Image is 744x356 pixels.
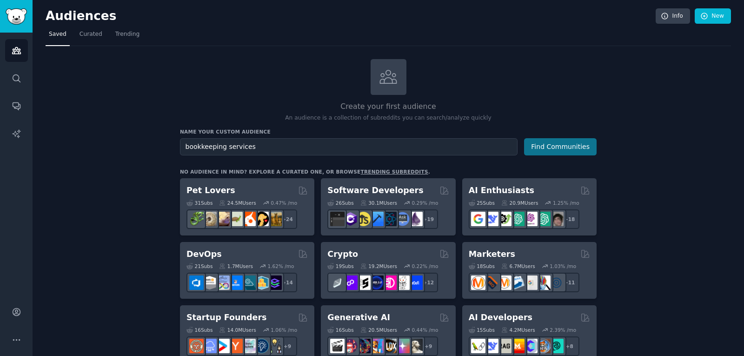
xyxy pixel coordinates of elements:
div: 1.25 % /mo [553,200,579,206]
div: 0.47 % /mo [271,200,297,206]
img: AIDevelopersSociety [549,339,564,353]
img: aws_cdk [254,275,269,290]
h2: Create your first audience [180,101,597,113]
div: 0.22 % /mo [412,263,438,269]
img: platformengineering [241,275,256,290]
div: 19 Sub s [327,263,353,269]
div: No audience in mind? Explore a curated one, or browse . [180,168,430,175]
img: PetAdvice [254,212,269,226]
div: 31 Sub s [186,200,213,206]
h2: Marketers [469,249,515,260]
img: defiblockchain [382,275,397,290]
h2: Software Developers [327,185,423,196]
img: startup [215,339,230,353]
img: iOSProgramming [369,212,384,226]
div: 24.5M Users [219,200,256,206]
img: DeepSeek [484,212,498,226]
img: defi_ [408,275,423,290]
a: Curated [76,27,106,46]
img: learnjavascript [356,212,371,226]
img: reactnative [382,212,397,226]
img: Rag [497,339,511,353]
img: Docker_DevOps [215,275,230,290]
h2: AI Developers [469,312,532,323]
input: Pick a short name, like "Digital Marketers" or "Movie-Goers" [180,138,518,155]
div: 26 Sub s [327,200,353,206]
h2: Pet Lovers [186,185,235,196]
a: Trending [112,27,143,46]
img: SaaS [202,339,217,353]
img: deepdream [356,339,371,353]
div: 1.7M Users [219,263,253,269]
img: PlatformEngineers [267,275,282,290]
img: llmops [536,339,551,353]
span: Curated [80,30,102,39]
div: 19.2M Users [360,263,397,269]
img: ycombinator [228,339,243,353]
img: turtle [228,212,243,226]
img: GoogleGeminiAI [471,212,485,226]
div: 2.39 % /mo [550,327,576,333]
img: starryai [395,339,410,353]
h2: Startup Founders [186,312,266,323]
img: growmybusiness [267,339,282,353]
div: 25 Sub s [469,200,495,206]
div: 14.0M Users [219,327,256,333]
div: + 12 [418,273,438,292]
img: indiehackers [241,339,256,353]
a: trending subreddits [360,169,428,175]
img: elixir [408,212,423,226]
img: chatgpt_promptDesign [510,212,525,226]
img: AskMarketing [497,275,511,290]
img: content_marketing [471,275,485,290]
div: 1.03 % /mo [550,263,576,269]
a: Saved [46,27,70,46]
img: AWS_Certified_Experts [202,275,217,290]
div: 4.2M Users [501,327,535,333]
img: OpenSourceAI [523,339,538,353]
img: Entrepreneurship [254,339,269,353]
div: 18 Sub s [469,263,495,269]
button: Find Communities [524,138,597,155]
a: Info [656,8,690,24]
img: sdforall [369,339,384,353]
div: 30.1M Users [360,200,397,206]
img: googleads [523,275,538,290]
div: 16 Sub s [327,327,353,333]
img: cockatiel [241,212,256,226]
div: 15 Sub s [469,327,495,333]
img: bigseo [484,275,498,290]
img: herpetology [189,212,204,226]
img: ethstaker [356,275,371,290]
img: EntrepreneurRideAlong [189,339,204,353]
img: software [330,212,345,226]
div: 21 Sub s [186,263,213,269]
img: DevOpsLinks [228,275,243,290]
img: leopardgeckos [215,212,230,226]
img: DreamBooth [408,339,423,353]
img: ethfinance [330,275,345,290]
img: dalle2 [343,339,358,353]
div: + 24 [278,209,297,229]
img: MarketingResearch [536,275,551,290]
span: Saved [49,30,66,39]
span: Trending [115,30,139,39]
div: 16 Sub s [186,327,213,333]
img: OnlineMarketing [549,275,564,290]
div: 0.29 % /mo [412,200,438,206]
h2: Generative AI [327,312,390,323]
img: GummySearch logo [6,8,27,25]
div: + 11 [560,273,579,292]
h2: Audiences [46,9,656,24]
img: FluxAI [382,339,397,353]
img: Emailmarketing [510,275,525,290]
div: 6.7M Users [501,263,535,269]
div: + 18 [560,209,579,229]
img: azuredevops [189,275,204,290]
div: + 14 [278,273,297,292]
img: MistralAI [510,339,525,353]
img: ballpython [202,212,217,226]
div: 0.44 % /mo [412,327,438,333]
img: AskComputerScience [395,212,410,226]
div: 1.62 % /mo [268,263,294,269]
